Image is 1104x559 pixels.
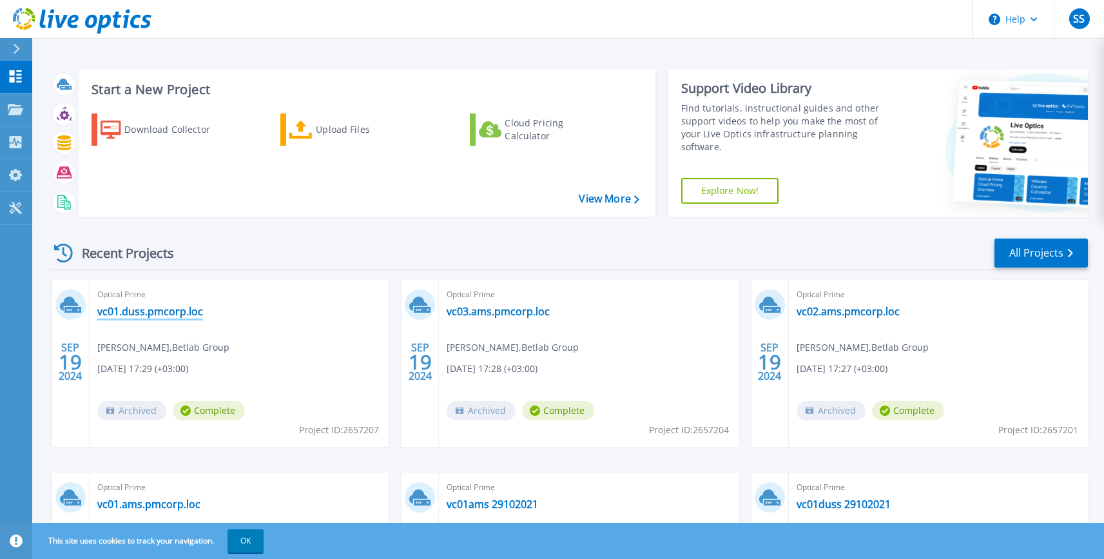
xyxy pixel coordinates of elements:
a: vc03.ams.pmcorp.loc [447,305,550,318]
div: SEP 2024 [408,338,432,386]
span: 19 [758,357,781,368]
a: Download Collector [92,113,235,146]
a: Cloud Pricing Calculator [470,113,614,146]
span: 19 [409,357,432,368]
span: Optical Prime [797,288,1080,302]
span: Complete [522,401,594,420]
div: Cloud Pricing Calculator [505,117,608,142]
span: [DATE] 17:29 (+03:00) [97,362,188,376]
span: Archived [447,401,516,420]
span: This site uses cookies to track your navigation. [35,529,264,553]
a: vc01duss 29102021 [797,498,891,511]
span: [PERSON_NAME] , Betlab Group [797,340,929,355]
span: Project ID: 2657201 [998,423,1078,437]
span: Optical Prime [797,480,1080,495]
span: Complete [173,401,245,420]
div: SEP 2024 [757,338,782,386]
div: Recent Projects [50,237,191,269]
a: All Projects [994,239,1088,268]
span: SS [1073,14,1085,24]
a: vc01ams 29102021 [447,498,538,511]
a: vc01.ams.pmcorp.loc [97,498,200,511]
span: Complete [872,401,944,420]
span: [PERSON_NAME] , Betlab Group [447,340,579,355]
span: [DATE] 17:27 (+03:00) [797,362,887,376]
div: Find tutorials, instructional guides and other support videos to help you make the most of your L... [681,102,894,153]
span: Archived [97,401,166,420]
button: OK [228,529,264,553]
div: Upload Files [316,117,419,142]
div: Support Video Library [681,80,894,97]
span: Optical Prime [97,480,381,495]
a: Explore Now! [681,178,779,204]
span: 19 [59,357,82,368]
span: Optical Prime [447,480,730,495]
span: Archived [797,401,866,420]
span: Project ID: 2657204 [649,423,729,437]
span: Project ID: 2657207 [299,423,379,437]
h3: Start a New Project [92,83,639,97]
span: Optical Prime [447,288,730,302]
div: Download Collector [124,117,228,142]
span: Optical Prime [97,288,381,302]
div: SEP 2024 [58,338,82,386]
span: [PERSON_NAME] , Betlab Group [97,340,229,355]
a: View More [579,193,639,205]
a: vc01.duss.pmcorp.loc [97,305,203,318]
span: [DATE] 17:28 (+03:00) [447,362,537,376]
a: vc02.ams.pmcorp.loc [797,305,900,318]
a: Upload Files [280,113,424,146]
